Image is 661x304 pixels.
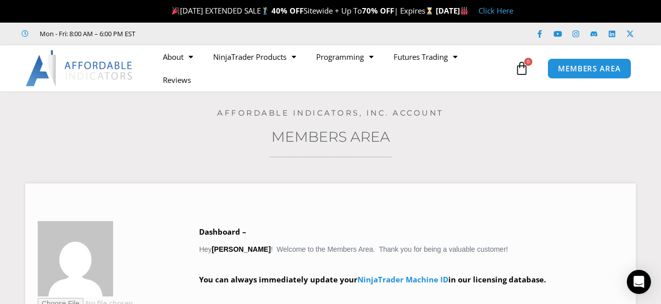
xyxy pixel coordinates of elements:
[38,221,113,296] img: 69cdbc1e576c22fe6ab63f813e9ef6ce4d8c99aab37b3a012a0cdabaf1ad9d2e
[172,7,179,15] img: 🎉
[37,28,135,40] span: Mon - Fri: 8:00 AM – 6:00 PM EST
[460,7,468,15] img: 🏭
[479,6,513,16] a: Click Here
[153,45,512,91] nav: Menu
[26,50,134,86] img: LogoAI | Affordable Indicators – NinjaTrader
[524,58,532,66] span: 0
[199,227,246,237] b: Dashboard –
[271,128,390,145] a: Members Area
[357,274,448,284] a: NinjaTrader Machine ID
[169,6,436,16] span: [DATE] EXTENDED SALE Sitewide + Up To | Expires
[199,274,546,284] strong: You can always immediately update your in our licensing database.
[149,29,300,39] iframe: Customer reviews powered by Trustpilot
[271,6,304,16] strong: 40% OFF
[627,270,651,294] div: Open Intercom Messenger
[500,54,544,83] a: 0
[426,7,433,15] img: ⌛
[217,108,444,118] a: Affordable Indicators, Inc. Account
[306,45,384,68] a: Programming
[212,245,270,253] strong: [PERSON_NAME]
[203,45,306,68] a: NinjaTrader Products
[436,6,468,16] strong: [DATE]
[362,6,394,16] strong: 70% OFF
[153,45,203,68] a: About
[153,68,201,91] a: Reviews
[384,45,467,68] a: Futures Trading
[547,58,631,79] a: MEMBERS AREA
[261,7,269,15] img: 🏌️‍♂️
[558,65,621,72] span: MEMBERS AREA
